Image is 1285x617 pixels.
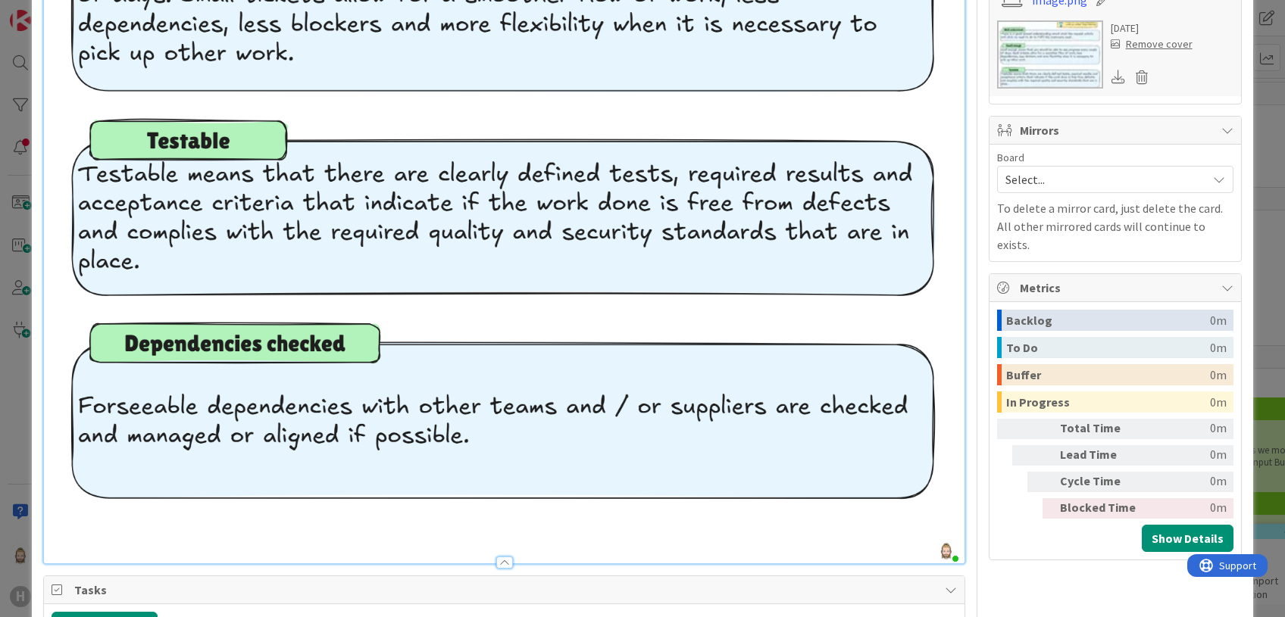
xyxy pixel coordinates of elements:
[1111,36,1193,52] div: Remove cover
[1142,525,1233,552] button: Show Details
[1020,121,1214,139] span: Mirrors
[1210,310,1227,331] div: 0m
[1210,337,1227,358] div: 0m
[1006,391,1210,413] div: In Progress
[1210,364,1227,385] div: 0m
[1006,310,1210,331] div: Backlog
[1006,364,1210,385] div: Buffer
[1060,498,1143,519] div: Blocked Time
[74,581,936,599] span: Tasks
[1210,391,1227,413] div: 0m
[1111,67,1127,87] div: Download
[32,2,69,20] span: Support
[1060,445,1143,466] div: Lead Time
[997,199,1233,254] p: To delete a mirror card, just delete the card. All other mirrored cards will continue to exists.
[997,152,1024,163] span: Board
[1149,472,1227,492] div: 0m
[936,539,957,560] img: LaT3y7r22MuEzJAq8SoXmSHa1xSW2awU.png
[1060,419,1143,439] div: Total Time
[1005,169,1199,190] span: Select...
[1149,419,1227,439] div: 0m
[1111,20,1193,36] div: [DATE]
[1149,498,1227,519] div: 0m
[1020,279,1214,297] span: Metrics
[1060,472,1143,492] div: Cycle Time
[1149,445,1227,466] div: 0m
[1006,337,1210,358] div: To Do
